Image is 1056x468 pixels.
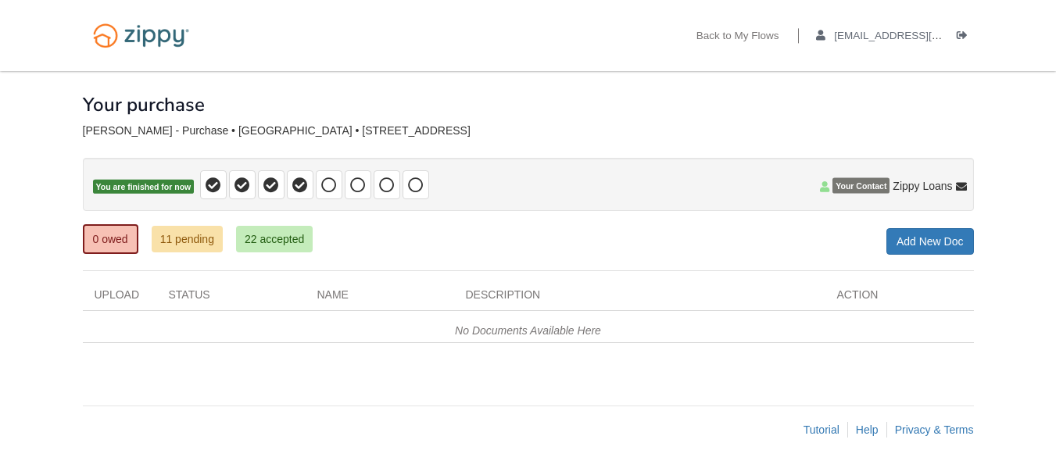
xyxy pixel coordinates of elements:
a: Back to My Flows [696,30,779,45]
a: 0 owed [83,224,138,254]
a: edit profile [816,30,1014,45]
img: Logo [83,16,199,55]
a: Privacy & Terms [895,423,974,436]
span: Zippy Loans [893,178,952,194]
em: No Documents Available Here [455,324,601,337]
span: Your Contact [832,178,890,194]
div: Status [157,287,306,310]
div: Description [454,287,825,310]
h1: Your purchase [83,95,205,115]
div: Name [306,287,454,310]
div: Upload [83,287,157,310]
a: Add New Doc [886,228,974,255]
span: clewis9985@gmail.com [834,30,1013,41]
a: 11 pending [152,226,223,252]
a: Help [856,423,879,436]
a: Tutorial [804,423,839,436]
span: You are finished for now [93,180,195,195]
a: 22 accepted [236,226,313,252]
div: [PERSON_NAME] - Purchase • [GEOGRAPHIC_DATA] • [STREET_ADDRESS] [83,124,974,138]
a: Log out [957,30,974,45]
div: Action [825,287,974,310]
